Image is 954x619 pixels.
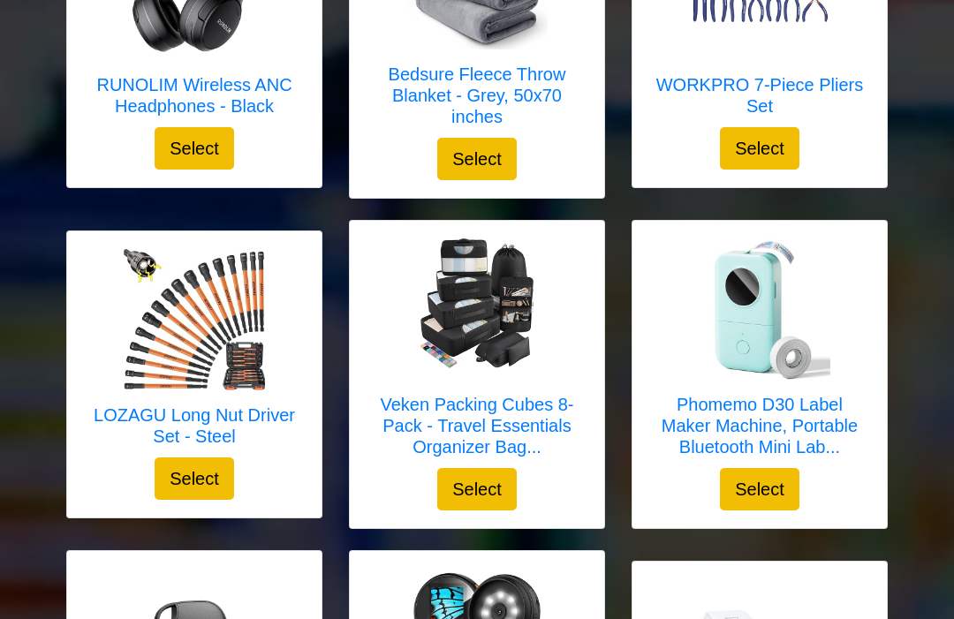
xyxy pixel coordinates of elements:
img: LOZAGU Long Nut Driver Set - Steel [124,250,265,391]
button: Select [155,128,234,170]
h5: WORKPRO 7-Piece Pliers Set [650,75,869,117]
h5: Veken Packing Cubes 8-Pack - Travel Essentials Organizer Bag... [367,395,587,458]
a: Phomemo D30 Label Maker Machine, Portable Bluetooth Mini Label Printer, Smartphone Handheld Therm... [650,239,869,469]
a: Veken Packing Cubes 8-Pack - Travel Essentials Organizer Bags Veken Packing Cubes 8-Pack - Travel... [367,239,587,469]
img: Phomemo D30 Label Maker Machine, Portable Bluetooth Mini Label Printer, Smartphone Handheld Therm... [689,239,830,381]
h5: RUNOLIM Wireless ANC Headphones - Black [85,75,304,117]
button: Select [720,128,799,170]
h5: Phomemo D30 Label Maker Machine, Portable Bluetooth Mini Lab... [650,395,869,458]
button: Select [720,469,799,511]
img: Veken Packing Cubes 8-Pack - Travel Essentials Organizer Bags [406,239,548,381]
a: LOZAGU Long Nut Driver Set - Steel LOZAGU Long Nut Driver Set - Steel [85,250,304,458]
button: Select [437,469,517,511]
button: Select [155,458,234,501]
h5: LOZAGU Long Nut Driver Set - Steel [85,405,304,448]
button: Select [437,139,517,181]
h5: Bedsure Fleece Throw Blanket - Grey, 50x70 inches [367,64,587,128]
